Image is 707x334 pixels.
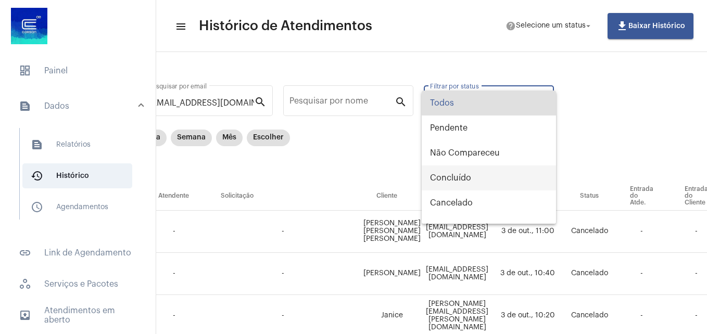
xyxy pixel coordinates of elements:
span: Concluído [430,165,548,190]
span: Não Compareceu [430,140,548,165]
span: Cancelado [430,190,548,215]
span: Todos [430,91,548,115]
span: Cancelamento Tardio [430,215,548,240]
span: Pendente [430,115,548,140]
